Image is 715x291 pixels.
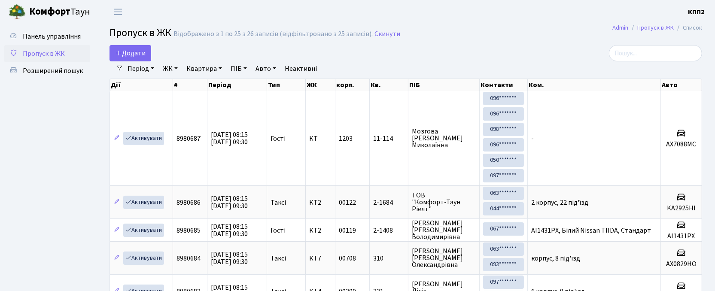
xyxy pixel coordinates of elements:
span: - [531,134,534,143]
span: Таксі [271,199,286,206]
a: Активувати [123,252,164,265]
a: КПП2 [688,7,705,17]
span: [DATE] 08:15 [DATE] 09:30 [211,130,248,147]
a: Додати [110,45,151,61]
th: Авто [661,79,702,91]
span: 00708 [339,254,356,263]
th: корп. [335,79,370,91]
span: ТОВ "Комфорт-Таун Ріелт" [412,192,476,212]
a: Активувати [123,132,164,145]
span: 00119 [339,226,356,235]
span: 11-114 [373,135,404,142]
span: Гості [271,135,286,142]
th: Період [207,79,267,91]
b: Комфорт [29,5,70,18]
span: [PERSON_NAME] [PERSON_NAME] Володимирівна [412,220,476,240]
span: [DATE] 08:15 [DATE] 09:30 [211,250,248,267]
div: Відображено з 1 по 25 з 26 записів (відфільтровано з 25 записів). [173,30,373,38]
a: ЖК [159,61,181,76]
span: Таксі [271,255,286,262]
span: Гості [271,227,286,234]
th: ПІБ [408,79,480,91]
th: # [173,79,207,91]
span: 310 [373,255,404,262]
li: Список [674,23,702,33]
a: Пропуск в ЖК [4,45,90,62]
span: [PERSON_NAME] [PERSON_NAME] Олександрівна [412,248,476,268]
img: logo.png [9,3,26,21]
span: Мозгова [PERSON_NAME] Миколаївна [412,128,476,149]
span: Пропуск в ЖК [23,49,65,58]
span: 00122 [339,198,356,207]
th: Тип [267,79,306,91]
a: Пропуск в ЖК [637,23,674,32]
span: [DATE] 08:15 [DATE] 09:30 [211,222,248,239]
h5: АХ7088МС [664,140,698,149]
span: Додати [115,48,146,58]
span: AI1431PX, Білий Nissan TIIDA, Стандарт [531,226,651,235]
a: Авто [252,61,280,76]
a: Admin [612,23,628,32]
span: КТ7 [309,255,332,262]
span: 2 корпус, 22 під'їзд [531,198,588,207]
span: 1203 [339,134,353,143]
span: 8980684 [176,254,201,263]
span: КТ [309,135,332,142]
a: Неактивні [281,61,320,76]
span: Пропуск в ЖК [110,25,171,40]
a: Період [124,61,158,76]
th: Дії [110,79,173,91]
a: Розширений пошук [4,62,90,79]
span: [DATE] 08:15 [DATE] 09:30 [211,194,248,211]
h5: AI1431PX [664,232,698,240]
span: корпус, 8 під'їзд [531,254,580,263]
a: ПІБ [227,61,250,76]
button: Переключити навігацію [107,5,129,19]
a: Скинути [374,30,400,38]
h5: KA2925HI [664,204,698,212]
a: Панель управління [4,28,90,45]
span: 8980687 [176,134,201,143]
th: Кв. [370,79,408,91]
span: Таун [29,5,90,19]
span: Панель управління [23,32,81,41]
span: КТ2 [309,227,332,234]
span: 2-1684 [373,199,404,206]
span: КТ2 [309,199,332,206]
nav: breadcrumb [599,19,715,37]
span: 2-1408 [373,227,404,234]
span: Розширений пошук [23,66,83,76]
span: 8980685 [176,226,201,235]
span: 8980686 [176,198,201,207]
a: Квартира [183,61,225,76]
th: Контакти [480,79,528,91]
a: Активувати [123,224,164,237]
a: Активувати [123,196,164,209]
th: Ком. [528,79,661,91]
input: Пошук... [609,45,702,61]
th: ЖК [306,79,335,91]
h5: AX0829HO [664,260,698,268]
